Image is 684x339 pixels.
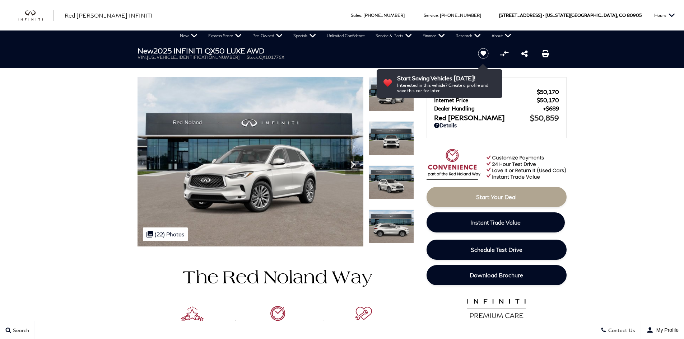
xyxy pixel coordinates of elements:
[476,193,517,200] span: Start Your Deal
[438,13,439,18] span: :
[470,272,523,278] span: Download Brochure
[434,89,559,95] a: MSRP $50,170
[351,13,361,18] span: Sales
[499,48,509,59] button: Compare vehicle
[653,327,679,333] span: My Profile
[247,55,259,60] span: Stock:
[138,77,363,246] img: New 2025 RADIANT WHITE INFINITI LUXE AWD image 1
[537,89,559,95] span: $50,170
[417,30,450,41] a: Finance
[175,30,203,41] a: New
[499,13,642,18] a: [STREET_ADDRESS] • [US_STATE][GEOGRAPHIC_DATA], CO 80905
[424,13,438,18] span: Service
[470,219,521,226] span: Instant Trade Value
[434,97,559,103] a: Internet Price $50,170
[138,46,153,55] strong: New
[143,227,188,241] div: (22) Photos
[427,212,565,232] a: Instant Trade Value
[369,77,414,111] img: New 2025 RADIANT WHITE INFINITI LUXE AWD image 1
[138,47,466,55] h1: 2025 INFINITI QX50 LUXE AWD
[65,11,153,20] a: Red [PERSON_NAME] INFINITI
[486,30,517,41] a: About
[450,30,486,41] a: Research
[427,265,567,285] a: Download Brochure
[369,209,414,244] img: New 2025 RADIANT WHITE INFINITI LUXE AWD image 4
[434,114,530,122] span: Red [PERSON_NAME]
[175,30,517,41] nav: Main Navigation
[434,89,537,95] span: MSRP
[427,187,567,207] a: Start Your Deal
[147,55,239,60] span: [US_VEHICLE_IDENTIFICATION_NUMBER]
[370,30,417,41] a: Service & Parts
[471,246,522,253] span: Schedule Test Drive
[288,30,321,41] a: Specials
[345,154,360,175] div: Next
[369,165,414,199] img: New 2025 RADIANT WHITE INFINITI LUXE AWD image 3
[542,49,549,58] a: Print this New 2025 INFINITI QX50 LUXE AWD
[361,13,362,18] span: :
[641,321,684,339] button: Open user profile menu
[369,121,414,155] img: New 2025 RADIANT WHITE INFINITI LUXE AWD image 2
[440,13,481,18] a: [PHONE_NUMBER]
[18,10,54,21] img: INFINITI
[475,48,491,59] button: Save vehicle
[65,12,153,19] span: Red [PERSON_NAME] INFINITI
[247,30,288,41] a: Pre-Owned
[11,327,29,333] span: Search
[434,97,537,103] span: Internet Price
[461,297,531,326] img: infinitipremiumcare.png
[434,105,543,112] span: Dealer Handling
[427,240,567,260] a: Schedule Test Drive
[321,30,370,41] a: Unlimited Confidence
[606,327,635,333] span: Contact Us
[259,55,284,60] span: QX101776X
[543,105,559,112] span: $689
[434,113,559,122] a: Red [PERSON_NAME] $50,859
[203,30,247,41] a: Express Store
[434,122,559,128] a: Details
[530,113,559,122] span: $50,859
[18,10,54,21] a: infiniti
[363,13,405,18] a: [PHONE_NUMBER]
[138,55,147,60] span: VIN:
[521,49,528,58] a: Share this New 2025 INFINITI QX50 LUXE AWD
[434,105,559,112] a: Dealer Handling $689
[537,97,559,103] span: $50,170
